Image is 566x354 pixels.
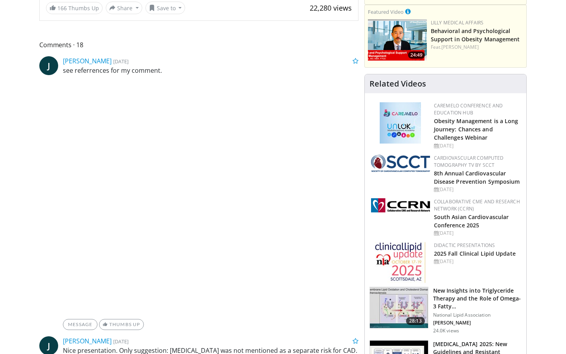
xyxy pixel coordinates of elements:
a: Thumbs Up [99,319,143,330]
img: a04ee3ba-8487-4636-b0fb-5e8d268f3737.png.150x105_q85_autocrop_double_scale_upscale_version-0.2.png [371,198,430,212]
small: Featured Video [368,8,404,15]
p: National Lipid Association [433,312,522,318]
small: [DATE] [113,58,129,65]
img: d65bce67-f81a-47c5-b47d-7b8806b59ca8.jpg.150x105_q85_autocrop_double_scale_upscale_version-0.2.jpg [375,242,426,283]
div: Feat. [431,44,523,51]
div: [DATE] [434,230,520,237]
a: Behavioral and Psychological Support in Obesity Management [431,27,520,43]
button: Save to [145,2,186,14]
button: Share [106,2,142,14]
img: 51a70120-4f25-49cc-93a4-67582377e75f.png.150x105_q85_autocrop_double_scale_upscale_version-0.2.png [371,155,430,172]
a: 8th Annual Cardiovascular Disease Prevention Symposium [434,170,520,185]
a: Lilly Medical Affairs [431,19,484,26]
p: see referrences for my comment. [63,66,358,75]
h4: Related Videos [369,79,426,88]
a: [PERSON_NAME] [63,57,112,65]
span: 166 [57,4,67,12]
a: Obesity Management is a Long Journey: Chances and Challenges Webinar [434,117,518,141]
a: 2025 Fall Clinical Lipid Update [434,250,516,257]
div: Didactic Presentations [434,242,520,249]
a: CaReMeLO Conference and Education Hub [434,102,503,116]
a: 24:49 [368,19,427,61]
a: Collaborative CME and Research Network (CCRN) [434,198,520,212]
a: J [39,56,58,75]
span: 24:49 [408,52,425,59]
span: 28:13 [406,317,425,325]
img: ba3304f6-7838-4e41-9c0f-2e31ebde6754.png.150x105_q85_crop-smart_upscale.png [368,19,427,61]
a: South Asian Cardiovascular Conference 2025 [434,213,509,229]
small: [DATE] [113,338,129,345]
a: Cardiovascular Computed Tomography TV by SCCT [434,155,504,168]
a: 28:13 New Insights into Triglyceride Therapy and the Role of Omega-3 Fatty… National Lipid Associ... [369,287,522,334]
img: 45df64a9-a6de-482c-8a90-ada250f7980c.png.150x105_q85_autocrop_double_scale_upscale_version-0.2.jpg [380,102,421,144]
a: [PERSON_NAME] [441,44,479,50]
h3: New Insights into Triglyceride Therapy and the Role of Omega-3 Fatty… [433,287,522,310]
div: [DATE] [434,186,520,193]
span: 22,280 views [310,3,352,13]
span: Comments 18 [39,40,358,50]
div: [DATE] [434,142,520,149]
a: 166 Thumbs Up [46,2,103,14]
a: [PERSON_NAME] [63,337,112,345]
p: 24.0K views [433,328,459,334]
img: 45ea033d-f728-4586-a1ce-38957b05c09e.150x105_q85_crop-smart_upscale.jpg [370,287,428,328]
p: [PERSON_NAME] [433,320,522,326]
div: [DATE] [434,258,520,265]
a: Message [63,319,97,330]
